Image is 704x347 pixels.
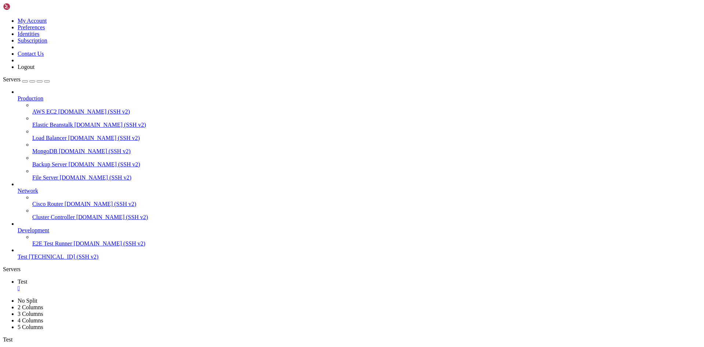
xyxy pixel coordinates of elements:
[32,141,701,155] li: MongoDB [DOMAIN_NAME] (SSH v2)
[18,278,701,292] a: Test
[32,155,701,168] li: Backup Server [DOMAIN_NAME] (SSH v2)
[18,311,43,317] a: 3 Columns
[32,201,63,207] span: Cisco Router
[76,214,148,220] span: [DOMAIN_NAME] (SSH v2)
[3,3,45,10] img: Shellngn
[18,37,47,44] a: Subscription
[18,298,37,304] a: No Split
[18,188,38,194] span: Network
[32,108,57,115] span: AWS EC2
[32,102,701,115] li: AWS EC2 [DOMAIN_NAME] (SSH v2)
[18,278,27,285] span: Test
[18,95,43,101] span: Production
[18,31,40,37] a: Identities
[69,161,140,167] span: [DOMAIN_NAME] (SSH v2)
[65,201,136,207] span: [DOMAIN_NAME] (SSH v2)
[68,135,140,141] span: [DOMAIN_NAME] (SSH v2)
[32,161,67,167] span: Backup Server
[32,161,701,168] a: Backup Server [DOMAIN_NAME] (SSH v2)
[32,207,701,221] li: Cluster Controller [DOMAIN_NAME] (SSH v2)
[18,247,701,260] li: Test [TECHNICAL_ID] (SSH v2)
[18,188,701,194] a: Network
[32,174,58,181] span: File Server
[32,240,72,247] span: E2E Test Runner
[3,336,12,343] span: Test
[32,201,701,207] a: Cisco Router [DOMAIN_NAME] (SSH v2)
[59,148,131,154] span: [DOMAIN_NAME] (SSH v2)
[32,240,701,247] a: E2E Test Runner [DOMAIN_NAME] (SSH v2)
[18,324,43,330] a: 5 Columns
[3,76,21,82] span: Servers
[18,227,701,234] a: Development
[18,317,43,324] a: 4 Columns
[18,89,701,181] li: Production
[32,122,73,128] span: Elastic Beanstalk
[32,115,701,128] li: Elastic Beanstalk [DOMAIN_NAME] (SSH v2)
[18,64,34,70] a: Logout
[74,122,146,128] span: [DOMAIN_NAME] (SSH v2)
[60,174,132,181] span: [DOMAIN_NAME] (SSH v2)
[18,95,701,102] a: Production
[32,108,701,115] a: AWS EC2 [DOMAIN_NAME] (SSH v2)
[18,285,701,292] a: 
[32,168,701,181] li: File Server [DOMAIN_NAME] (SSH v2)
[18,51,44,57] a: Contact Us
[32,214,701,221] a: Cluster Controller [DOMAIN_NAME] (SSH v2)
[18,304,43,310] a: 2 Columns
[74,240,146,247] span: [DOMAIN_NAME] (SSH v2)
[18,181,701,221] li: Network
[18,254,27,260] span: Test
[18,18,47,24] a: My Account
[32,148,701,155] a: MongoDB [DOMAIN_NAME] (SSH v2)
[32,128,701,141] li: Load Balancer [DOMAIN_NAME] (SSH v2)
[32,194,701,207] li: Cisco Router [DOMAIN_NAME] (SSH v2)
[58,108,130,115] span: [DOMAIN_NAME] (SSH v2)
[3,266,701,273] div: Servers
[32,214,75,220] span: Cluster Controller
[32,174,701,181] a: File Server [DOMAIN_NAME] (SSH v2)
[32,122,701,128] a: Elastic Beanstalk [DOMAIN_NAME] (SSH v2)
[18,227,49,233] span: Development
[18,254,701,260] a: Test [TECHNICAL_ID] (SSH v2)
[32,148,57,154] span: MongoDB
[29,254,98,260] span: [TECHNICAL_ID] (SSH v2)
[18,24,45,30] a: Preferences
[18,221,701,247] li: Development
[32,135,701,141] a: Load Balancer [DOMAIN_NAME] (SSH v2)
[32,135,67,141] span: Load Balancer
[3,76,50,82] a: Servers
[32,234,701,247] li: E2E Test Runner [DOMAIN_NAME] (SSH v2)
